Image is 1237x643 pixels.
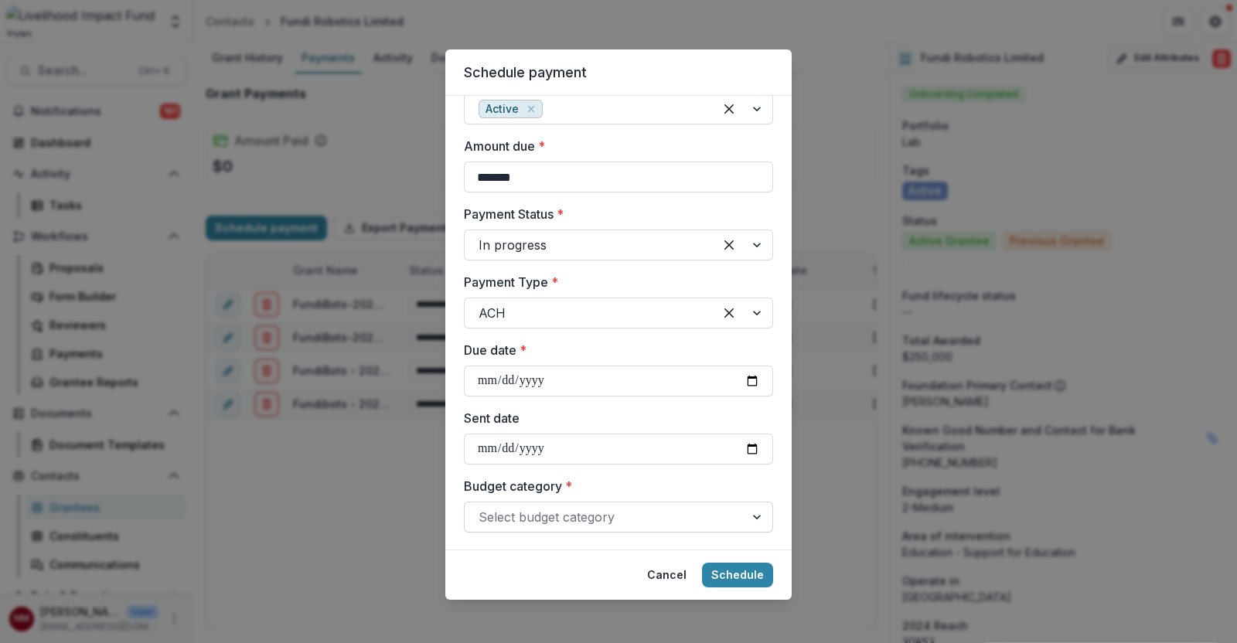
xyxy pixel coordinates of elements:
[464,477,764,495] label: Budget category
[464,273,764,291] label: Payment Type
[523,101,539,117] div: Remove Active
[445,49,792,96] header: Schedule payment
[464,205,764,223] label: Payment Status
[486,103,519,116] span: Active
[702,563,773,587] button: Schedule
[464,137,764,155] label: Amount due
[717,233,741,257] div: Clear selected options
[464,341,764,359] label: Due date
[464,409,764,427] label: Sent date
[717,301,741,325] div: Clear selected options
[638,563,696,587] button: Cancel
[717,97,741,121] div: Clear selected options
